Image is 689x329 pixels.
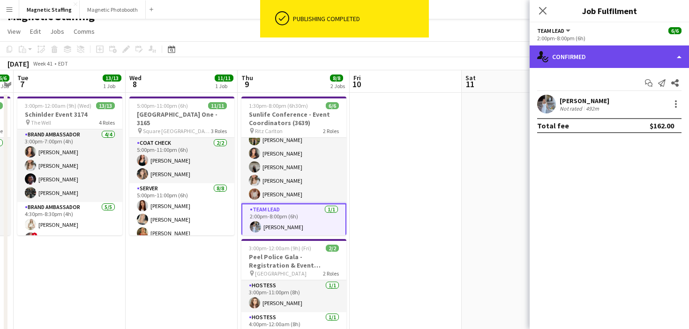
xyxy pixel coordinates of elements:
[129,110,234,127] h3: [GEOGRAPHIC_DATA] One - 3165
[129,97,234,235] app-job-card: 5:00pm-11:00pm (6h)11/11[GEOGRAPHIC_DATA] One - 3165 Square [GEOGRAPHIC_DATA]3 RolesCoat Check2/2...
[465,74,476,82] span: Sat
[32,232,37,238] span: !
[7,27,21,36] span: View
[137,102,188,109] span: 5:00pm-11:00pm (6h)
[464,79,476,90] span: 11
[330,75,343,82] span: 8/8
[255,127,283,135] span: Ritz Carlton
[7,59,29,68] div: [DATE]
[17,129,122,202] app-card-role: Brand Ambassador4/43:00pm-7:00pm (4h)[PERSON_NAME][PERSON_NAME][PERSON_NAME][PERSON_NAME]
[129,138,234,183] app-card-role: Coat Check2/25:00pm-11:00pm (6h)[PERSON_NAME][PERSON_NAME]
[4,25,24,37] a: View
[25,102,91,109] span: 3:00pm-12:00am (9h) (Wed)
[560,97,609,105] div: [PERSON_NAME]
[26,25,45,37] a: Edit
[129,74,142,82] span: Wed
[46,25,68,37] a: Jobs
[584,105,601,112] div: 492m
[537,27,572,34] button: Team Lead
[99,119,115,126] span: 4 Roles
[241,74,253,82] span: Thu
[352,79,361,90] span: 10
[17,202,122,288] app-card-role: Brand Ambassador5/54:30pm-8:30pm (4h)[PERSON_NAME]![PERSON_NAME]
[17,97,122,235] app-job-card: 3:00pm-12:00am (9h) (Wed)13/13Schinlder Event 3174 The Well4 RolesBrand Ambassador4/43:00pm-7:00p...
[50,27,64,36] span: Jobs
[241,110,346,127] h3: Sunlife Conference - Event Coordinators (3639)
[255,270,307,277] span: [GEOGRAPHIC_DATA]
[208,102,227,109] span: 11/11
[31,119,51,126] span: The Well
[241,203,346,237] app-card-role: Team Lead1/12:00pm-8:00pm (6h)[PERSON_NAME]
[293,15,425,23] div: Publishing completed
[330,82,345,90] div: 2 Jobs
[215,82,233,90] div: 1 Job
[537,121,569,130] div: Total fee
[241,97,346,235] app-job-card: 1:30pm-8:00pm (6h30m)6/6Sunlife Conference - Event Coordinators (3639) Ritz Carlton2 RolesTeam Le...
[74,27,95,36] span: Comms
[80,0,146,19] button: Magnetic Photobooth
[241,253,346,269] h3: Peel Police Gala - Registration & Event Support (3111)
[240,79,253,90] span: 9
[103,75,121,82] span: 13/13
[249,245,311,252] span: 3:00pm-12:00am (9h) (Fri)
[96,102,115,109] span: 13/13
[241,117,346,203] app-card-role: Team Lead5/51:30pm-5:30pm (4h)[PERSON_NAME][PERSON_NAME][PERSON_NAME][PERSON_NAME][PERSON_NAME]
[650,121,674,130] div: $162.00
[129,183,234,310] app-card-role: Server8/85:00pm-11:00pm (6h)[PERSON_NAME][PERSON_NAME][PERSON_NAME]
[70,25,98,37] a: Comms
[103,82,121,90] div: 1 Job
[537,35,682,42] div: 2:00pm-8:00pm (6h)
[323,270,339,277] span: 2 Roles
[30,27,41,36] span: Edit
[17,110,122,119] h3: Schinlder Event 3174
[560,105,584,112] div: Not rated
[668,27,682,34] span: 6/6
[31,60,54,67] span: Week 41
[211,127,227,135] span: 3 Roles
[249,102,308,109] span: 1:30pm-8:00pm (6h30m)
[530,5,689,17] h3: Job Fulfilment
[17,74,28,82] span: Tue
[323,127,339,135] span: 2 Roles
[326,245,339,252] span: 2/2
[530,45,689,68] div: Confirmed
[143,127,211,135] span: Square [GEOGRAPHIC_DATA]
[58,60,68,67] div: EDT
[128,79,142,90] span: 8
[241,280,346,312] app-card-role: Hostess1/13:00pm-11:00pm (8h)[PERSON_NAME]
[19,0,80,19] button: Magnetic Staffing
[16,79,28,90] span: 7
[537,27,564,34] span: Team Lead
[215,75,233,82] span: 11/11
[326,102,339,109] span: 6/6
[353,74,361,82] span: Fri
